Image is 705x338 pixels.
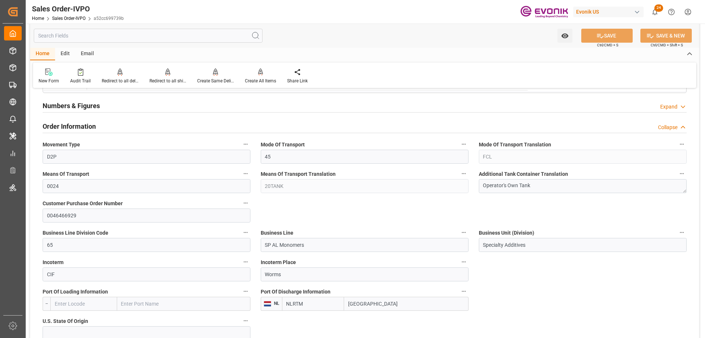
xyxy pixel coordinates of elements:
textarea: Operator's Own Tank [479,179,687,193]
button: Means Of Transport [241,169,250,178]
div: Expand [660,103,677,111]
div: Create All Items [245,78,276,84]
div: Sales Order-IVPO [32,3,124,14]
button: Incoterm Place [459,257,469,267]
input: Enter Port Name [117,297,250,311]
button: Additional Tank Container Translation [677,169,687,178]
div: Audit Trail [70,78,91,84]
button: U.S. State Of Origin [241,316,250,325]
input: Enter Locode [282,297,344,311]
span: Customer Purchase Order Number [43,200,123,207]
span: Means Of Transport Translation [261,170,336,178]
a: Home [32,16,44,21]
div: New Form [39,78,59,84]
button: show 24 new notifications [647,4,663,20]
button: Mode Of Transport [459,139,469,149]
button: Port Of Discharge Information [459,287,469,296]
span: Incoterm Place [261,259,296,266]
a: Sales Order-IVPO [52,16,86,21]
span: Mode Of Transport [261,141,305,149]
button: SAVE [581,29,633,43]
input: Enter Port Name [344,297,469,311]
button: open menu [557,29,572,43]
div: Share Link [287,78,308,84]
span: Additional Tank Container Translation [479,170,568,178]
span: Business Unit (Division) [479,229,534,237]
div: Edit [55,48,75,60]
img: Evonik-brand-mark-Deep-Purple-RGB.jpeg_1700498283.jpeg [520,6,568,18]
span: Business Line Division Code [43,229,108,237]
img: country [264,301,271,307]
div: Home [30,48,55,60]
div: Collapse [658,124,677,131]
button: Business Line Division Code [241,228,250,237]
span: Ctrl/CMD + Shift + S [651,42,683,48]
span: Business Line [261,229,293,237]
span: Port Of Loading Information [43,288,108,296]
div: Evonik US [573,7,644,17]
h2: Numbers & Figures [43,101,100,111]
button: Port Of Loading Information [241,287,250,296]
button: Business Line [459,228,469,237]
h2: Order Information [43,121,96,131]
button: SAVE & NEW [640,29,692,43]
button: Customer Purchase Order Number [241,198,250,208]
span: Means Of Transport [43,170,89,178]
span: U.S. State Of Origin [43,317,88,325]
span: Mode Of Transport Translation [479,141,551,149]
div: Redirect to all shipments [149,78,186,84]
button: Business Unit (Division) [677,228,687,237]
span: NL [271,301,279,306]
div: -- [43,297,50,311]
input: Enter Locode [50,297,117,311]
button: Help Center [663,4,680,20]
div: Email [75,48,100,60]
input: Search Fields [34,29,263,43]
span: Port Of Discharge Information [261,288,330,296]
button: Evonik US [573,5,647,19]
span: Incoterm [43,259,64,266]
button: Movement Type [241,139,250,149]
div: Create Same Delivery Date [197,78,234,84]
span: Ctrl/CMD + S [597,42,618,48]
span: Movement Type [43,141,80,149]
button: Mode Of Transport Translation [677,139,687,149]
span: 24 [654,4,663,12]
div: Redirect to all deliveries [102,78,138,84]
button: Incoterm [241,257,250,267]
button: Means Of Transport Translation [459,169,469,178]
